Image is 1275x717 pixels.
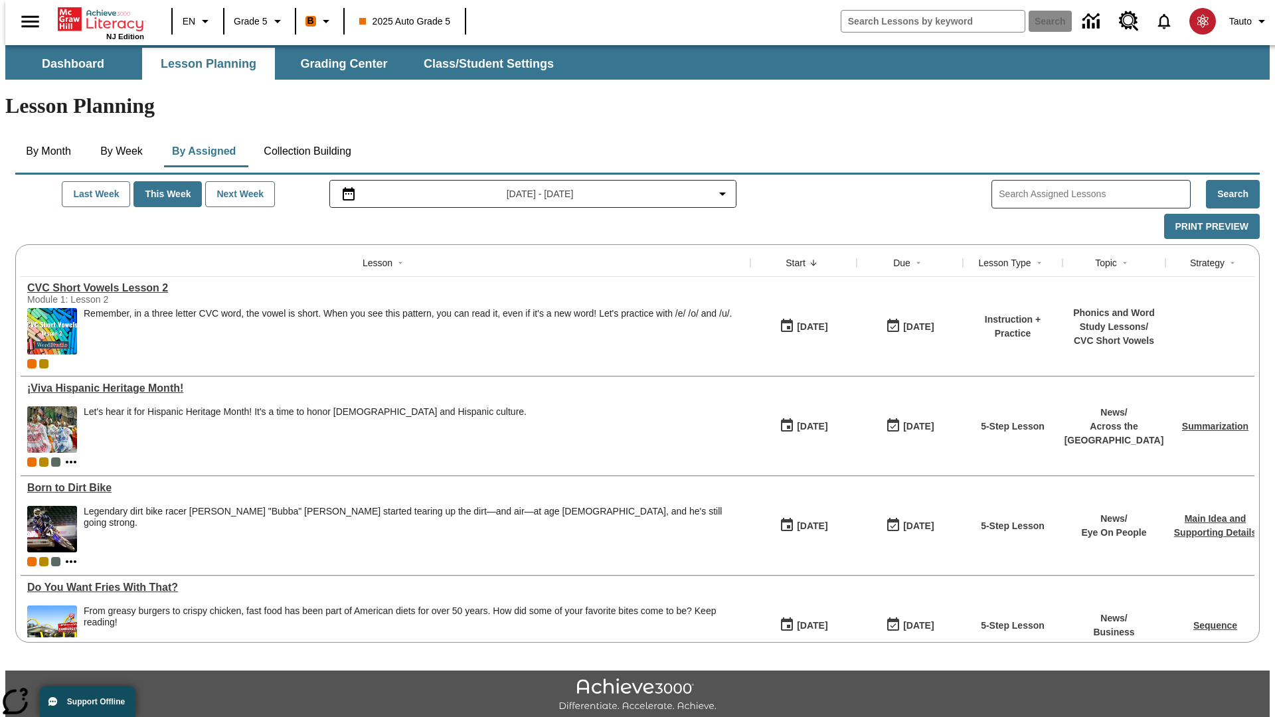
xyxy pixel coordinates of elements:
[27,359,37,368] span: Current Class
[881,414,938,439] button: 10/15/25: Last day the lesson can be accessed
[84,605,744,628] div: From greasy burgers to crispy chicken, fast food has been part of American diets for over 50 year...
[84,406,527,418] div: Let's hear it for Hispanic Heritage Month! It's a time to honor [DEMOGRAPHIC_DATA] and Hispanic c...
[910,255,926,271] button: Sort
[27,582,744,594] div: Do You Want Fries With That?
[786,256,806,270] div: Start
[806,255,821,271] button: Sort
[1182,421,1248,432] a: Summarization
[999,185,1190,204] input: Search Assigned Lessons
[1117,255,1133,271] button: Sort
[40,686,135,717] button: Support Offline
[1189,8,1216,35] img: avatar image
[1064,420,1164,447] p: Across the [GEOGRAPHIC_DATA]
[903,319,934,335] div: [DATE]
[27,457,37,467] div: Current Class
[11,2,50,41] button: Open side menu
[27,482,744,494] div: Born to Dirt Bike
[5,94,1270,118] h1: Lesson Planning
[63,454,79,470] button: Show more classes
[359,15,451,29] span: 2025 Auto Grade 5
[27,557,37,566] div: Current Class
[15,135,82,167] button: By Month
[797,319,827,335] div: [DATE]
[1069,334,1159,348] p: CVC Short Vowels
[84,308,732,355] div: Remember, in a three letter CVC word, the vowel is short. When you see this pattern, you can read...
[51,457,60,467] div: OL 2025 Auto Grade 6
[27,382,744,394] a: ¡Viva Hispanic Heritage Month! , Lessons
[84,605,744,652] div: From greasy burgers to crispy chicken, fast food has been part of American diets for over 50 year...
[775,314,832,339] button: 10/16/25: First time the lesson was available
[363,256,392,270] div: Lesson
[307,13,314,29] span: B
[1164,214,1260,240] button: Print Preview
[27,482,744,494] a: Born to Dirt Bike, Lessons
[1093,625,1134,639] p: Business
[39,557,48,566] div: New 2025 class
[424,56,554,72] span: Class/Student Settings
[84,406,527,453] div: Let's hear it for Hispanic Heritage Month! It's a time to honor Hispanic Americans and Hispanic c...
[161,135,246,167] button: By Assigned
[903,418,934,435] div: [DATE]
[27,308,77,355] img: CVC Short Vowels Lesson 2.
[177,9,219,33] button: Language: EN, Select a language
[51,557,60,566] div: OL 2025 Auto Grade 6
[1081,512,1146,526] p: News /
[507,187,574,201] span: [DATE] - [DATE]
[161,56,256,72] span: Lesson Planning
[978,256,1031,270] div: Lesson Type
[392,255,408,271] button: Sort
[1174,513,1256,538] a: Main Idea and Supporting Details
[278,48,410,80] button: Grading Center
[228,9,291,33] button: Grade: Grade 5, Select a grade
[84,506,744,552] div: Legendary dirt bike racer James "Bubba" Stewart started tearing up the dirt—and air—at age 4, and...
[903,518,934,534] div: [DATE]
[58,5,144,40] div: Home
[981,519,1045,533] p: 5-Step Lesson
[42,56,104,72] span: Dashboard
[775,513,832,538] button: 10/15/25: First time the lesson was available
[715,186,730,202] svg: Collapse Date Range Filter
[1081,526,1146,540] p: Eye On People
[881,513,938,538] button: 10/15/25: Last day the lesson can be accessed
[300,9,339,33] button: Boost Class color is orange. Change class color
[63,554,79,570] button: Show more classes
[881,613,938,638] button: 10/15/25: Last day the lesson can be accessed
[27,382,744,394] div: ¡Viva Hispanic Heritage Month!
[39,457,48,467] div: New 2025 class
[981,420,1045,434] p: 5-Step Lesson
[981,619,1045,633] p: 5-Step Lesson
[27,282,744,294] a: CVC Short Vowels Lesson 2, Lessons
[1069,306,1159,334] p: Phonics and Word Study Lessons /
[106,33,144,40] span: NJ Edition
[558,678,717,712] img: Achieve3000 Differentiate Accelerate Achieve
[797,418,827,435] div: [DATE]
[27,582,744,594] a: Do You Want Fries With That?, Lessons
[300,56,387,72] span: Grading Center
[335,186,731,202] button: Select the date range menu item
[205,181,275,207] button: Next Week
[27,506,77,552] img: Motocross racer James Stewart flies through the air on his dirt bike.
[1229,15,1252,29] span: Tauto
[7,48,139,80] button: Dashboard
[1224,9,1275,33] button: Profile/Settings
[27,294,226,305] div: Module 1: Lesson 2
[775,414,832,439] button: 10/15/25: First time the lesson was available
[881,314,938,339] button: 10/16/25: Last day the lesson can be accessed
[903,617,934,634] div: [DATE]
[1031,255,1047,271] button: Sort
[62,181,130,207] button: Last Week
[775,613,832,638] button: 10/15/25: First time the lesson was available
[27,605,77,652] img: One of the first McDonald's stores, with the iconic red sign and golden arches.
[5,48,566,80] div: SubNavbar
[1093,611,1134,625] p: News /
[67,697,125,706] span: Support Offline
[1225,255,1240,271] button: Sort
